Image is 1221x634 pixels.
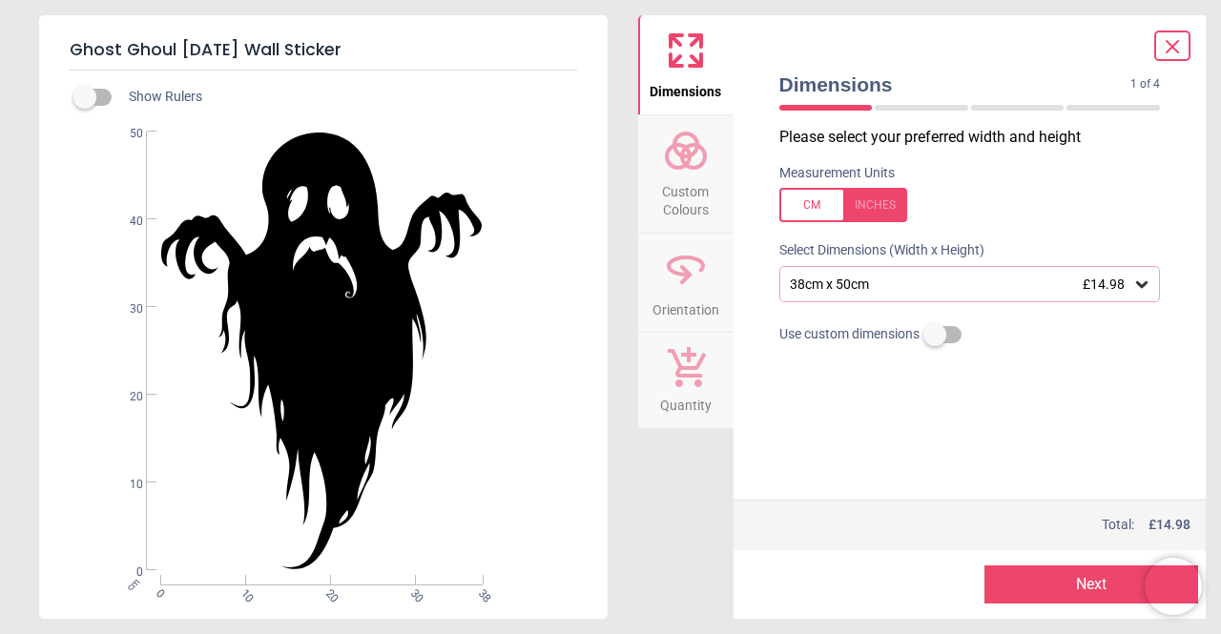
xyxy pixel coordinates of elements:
[85,86,608,109] div: Show Rulers
[1156,517,1190,532] span: 14.98
[1130,76,1160,92] span: 1 of 4
[652,292,719,320] span: Orientation
[779,325,920,344] span: Use custom dimensions
[1149,516,1190,535] span: £
[107,477,143,493] span: 10
[406,586,419,599] span: 30
[107,214,143,230] span: 40
[660,387,712,416] span: Quantity
[638,115,734,233] button: Custom Colours
[777,516,1191,535] div: Total:
[237,586,249,599] span: 10
[1145,558,1202,615] iframe: Brevo live chat
[321,586,334,599] span: 20
[779,127,1176,148] p: Please select your preferred width and height
[107,564,143,581] span: 0
[474,586,486,599] span: 38
[788,276,1133,293] div: 38cm x 50cm
[107,126,143,142] span: 50
[638,234,734,333] button: Orientation
[107,389,143,405] span: 20
[1083,276,1125,292] span: £14.98
[650,73,721,102] span: Dimensions
[779,71,1131,98] span: Dimensions
[638,333,734,428] button: Quantity
[124,576,141,593] span: cm
[640,174,732,220] span: Custom Colours
[638,15,734,114] button: Dimensions
[779,164,895,183] label: Measurement Units
[107,301,143,317] span: 30
[70,31,577,71] h5: Ghost Ghoul [DATE] Wall Sticker
[764,241,984,260] label: Select Dimensions (Width x Height)
[984,565,1198,603] button: Next
[152,586,164,599] span: 0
